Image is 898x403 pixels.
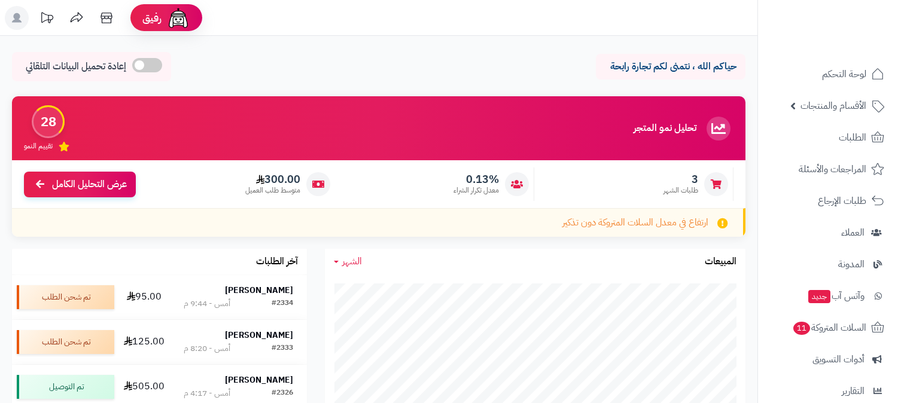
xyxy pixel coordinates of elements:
[52,178,127,191] span: عرض التحليل الكامل
[822,66,866,83] span: لوحة التحكم
[765,250,891,279] a: المدونة
[225,374,293,386] strong: [PERSON_NAME]
[184,298,230,310] div: أمس - 9:44 م
[184,387,230,399] div: أمس - 4:17 م
[634,123,696,134] h3: تحليل نمو المتجر
[17,375,114,399] div: تم التوصيل
[272,387,293,399] div: #2326
[17,330,114,354] div: تم شحن الطلب
[272,298,293,310] div: #2334
[817,13,887,38] img: logo-2.png
[119,320,170,364] td: 125.00
[225,284,293,297] strong: [PERSON_NAME]
[562,216,708,230] span: ارتفاع في معدل السلات المتروكة دون تذكير
[807,288,864,304] span: وآتس آب
[256,257,298,267] h3: آخر الطلبات
[272,343,293,355] div: #2333
[453,185,499,196] span: معدل تكرار الشراء
[32,6,62,33] a: تحديثات المنصة
[225,329,293,341] strong: [PERSON_NAME]
[793,321,811,335] span: 11
[765,155,891,184] a: المراجعات والأسئلة
[184,343,230,355] div: أمس - 8:20 م
[818,193,866,209] span: طلبات الإرجاع
[800,97,866,114] span: الأقسام والمنتجات
[334,255,362,268] a: الشهر
[841,224,864,241] span: العملاء
[839,129,866,146] span: الطلبات
[705,257,736,267] h3: المبيعات
[142,11,162,25] span: رفيق
[765,218,891,247] a: العملاء
[663,185,698,196] span: طلبات الشهر
[342,254,362,268] span: الشهر
[812,351,864,368] span: أدوات التسويق
[765,123,891,152] a: الطلبات
[245,185,300,196] span: متوسط طلب العميل
[765,60,891,88] a: لوحة التحكم
[799,161,866,178] span: المراجعات والأسئلة
[166,6,190,30] img: ai-face.png
[765,345,891,374] a: أدوات التسويق
[119,275,170,319] td: 95.00
[838,256,864,273] span: المدونة
[808,290,830,303] span: جديد
[842,383,864,399] span: التقارير
[765,187,891,215] a: طلبات الإرجاع
[453,173,499,186] span: 0.13%
[26,60,126,74] span: إعادة تحميل البيانات التلقائي
[663,173,698,186] span: 3
[245,173,300,186] span: 300.00
[17,285,114,309] div: تم شحن الطلب
[792,319,866,336] span: السلات المتروكة
[605,60,736,74] p: حياكم الله ، نتمنى لكم تجارة رابحة
[24,141,53,151] span: تقييم النمو
[24,172,136,197] a: عرض التحليل الكامل
[765,282,891,310] a: وآتس آبجديد
[765,313,891,342] a: السلات المتروكة11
